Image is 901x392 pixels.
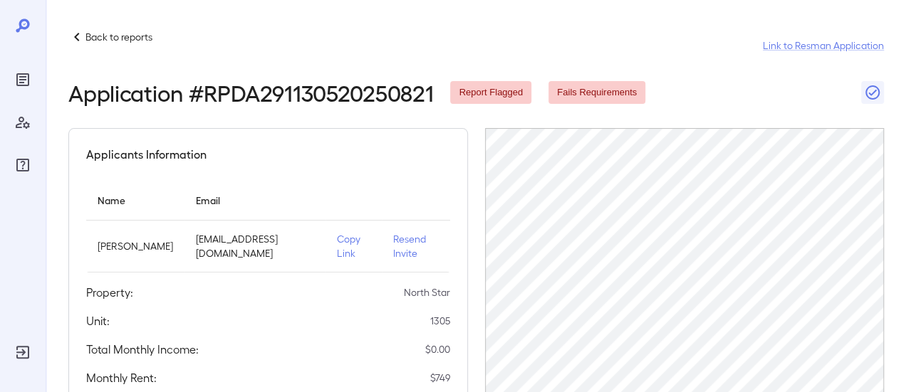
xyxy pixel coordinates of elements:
div: Reports [11,68,34,91]
p: Back to reports [85,30,152,44]
p: [EMAIL_ADDRESS][DOMAIN_NAME] [196,232,314,260]
p: $ 749 [430,371,450,385]
p: Copy Link [337,232,370,260]
a: Link to Resman Application [763,38,884,53]
div: Manage Users [11,111,34,134]
p: $ 0.00 [425,342,450,356]
p: North Star [404,285,450,300]
h5: Property: [86,284,133,301]
button: Close Report [861,81,884,104]
table: simple table [86,180,450,272]
p: 1305 [430,314,450,328]
h2: Application # RPDA291130520250821 [68,80,433,105]
p: [PERSON_NAME] [98,239,173,253]
h5: Monthly Rent: [86,369,157,386]
h5: Applicants Information [86,146,207,163]
h5: Unit: [86,312,110,329]
th: Email [184,180,325,221]
span: Report Flagged [450,86,531,100]
span: Fails Requirements [548,86,645,100]
div: Log Out [11,341,34,364]
h5: Total Monthly Income: [86,341,199,358]
div: FAQ [11,154,34,176]
th: Name [86,180,184,221]
p: Resend Invite [393,232,439,260]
